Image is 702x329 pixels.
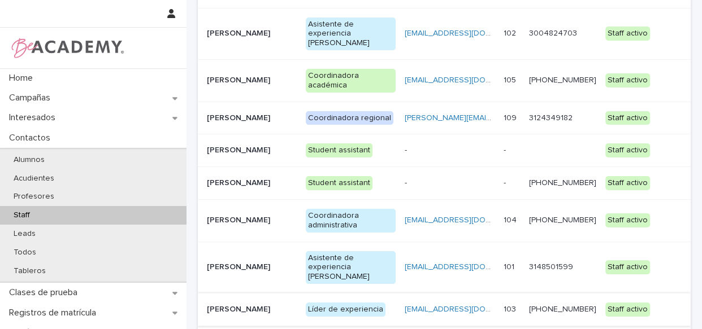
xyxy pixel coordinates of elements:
p: [PERSON_NAME] [207,113,297,123]
div: Staff activo [605,176,650,190]
div: Coordinadora administrativa [306,209,396,233]
tr: [PERSON_NAME]Coordinadora regional[PERSON_NAME][EMAIL_ADDRESS][DOMAIN_NAME] 109109 3124349182 Sta... [198,102,691,134]
p: Staff [5,210,39,220]
p: 109 [504,111,519,123]
div: Student assistant [306,176,372,190]
div: Asistente de experiencia [PERSON_NAME] [306,251,396,284]
p: [PERSON_NAME] [207,216,297,225]
div: Staff activo [605,73,650,87]
tr: [PERSON_NAME]Asistente de experiencia [PERSON_NAME][EMAIL_ADDRESS][DOMAIN_NAME] 102102 3004824703... [198,8,691,59]
a: [PHONE_NUMBER] [529,179,596,187]
p: Acudientes [5,174,63,183]
a: [PERSON_NAME][EMAIL_ADDRESS][DOMAIN_NAME] [405,114,594,122]
p: - [405,176,409,188]
div: Staff activo [605,143,650,157]
a: [EMAIL_ADDRESS][DOMAIN_NAME] [405,216,532,224]
a: [EMAIL_ADDRESS][DOMAIN_NAME] [405,263,532,271]
p: 104 [504,213,519,225]
a: [PHONE_NUMBER] [529,216,596,224]
tr: [PERSON_NAME]Líder de experiencia[EMAIL_ADDRESS][DOMAIN_NAME] 103103 [PHONE_NUMBER] Staff activo [198,293,691,326]
p: Alumnos [5,155,54,165]
tr: [PERSON_NAME]Coordinadora académica[EMAIL_ADDRESS][DOMAIN_NAME] 105105 [PHONE_NUMBER] Staff activo [198,59,691,102]
div: Student assistant [306,143,372,157]
a: [EMAIL_ADDRESS][DOMAIN_NAME] [405,76,532,84]
tr: [PERSON_NAME]Student assistant-- -- [PHONE_NUMBER] Staff activo [198,167,691,200]
p: [PERSON_NAME] [207,76,297,85]
div: Líder de experiencia [306,302,385,317]
img: WPrjXfSUmiLcdUfaYY4Q [9,37,125,59]
div: Staff activo [605,260,650,274]
p: Home [5,73,42,84]
a: 3148501599 [529,263,573,271]
p: Leads [5,229,45,239]
p: 101 [504,260,517,272]
p: [PERSON_NAME] [207,305,297,314]
div: Staff activo [605,213,650,227]
a: [EMAIL_ADDRESS][DOMAIN_NAME] [405,29,532,37]
p: Interesados [5,112,64,123]
p: Profesores [5,192,63,201]
p: Contactos [5,133,59,143]
p: Todos [5,248,45,257]
p: 103 [504,302,518,314]
tr: [PERSON_NAME]Student assistant-- -- Staff activo [198,134,691,167]
p: Campañas [5,93,59,103]
div: Coordinadora regional [306,111,393,125]
tr: [PERSON_NAME]Asistente de experiencia [PERSON_NAME][EMAIL_ADDRESS][DOMAIN_NAME] 101101 3148501599... [198,242,691,293]
div: Coordinadora académica [306,69,396,93]
div: Staff activo [605,27,650,41]
p: - [405,143,409,155]
p: Clases de prueba [5,287,86,298]
div: Staff activo [605,302,650,317]
p: [PERSON_NAME] [207,29,297,38]
p: - [504,176,508,188]
div: Asistente de experiencia [PERSON_NAME] [306,17,396,50]
p: [PERSON_NAME] [207,262,297,272]
p: 102 [504,27,518,38]
a: 3004824703 [529,29,577,37]
a: [PHONE_NUMBER] [529,305,596,313]
a: [PHONE_NUMBER] [529,76,596,84]
p: [PERSON_NAME] [207,146,297,155]
tr: [PERSON_NAME]Coordinadora administrativa[EMAIL_ADDRESS][DOMAIN_NAME] 104104 [PHONE_NUMBER] Staff ... [198,199,691,242]
a: [EMAIL_ADDRESS][DOMAIN_NAME] [405,305,532,313]
p: - [504,143,508,155]
a: 3124349182 [529,114,573,122]
p: Registros de matrícula [5,308,105,318]
div: Staff activo [605,111,650,125]
p: 105 [504,73,518,85]
p: [PERSON_NAME] [207,178,297,188]
p: Tableros [5,266,55,276]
